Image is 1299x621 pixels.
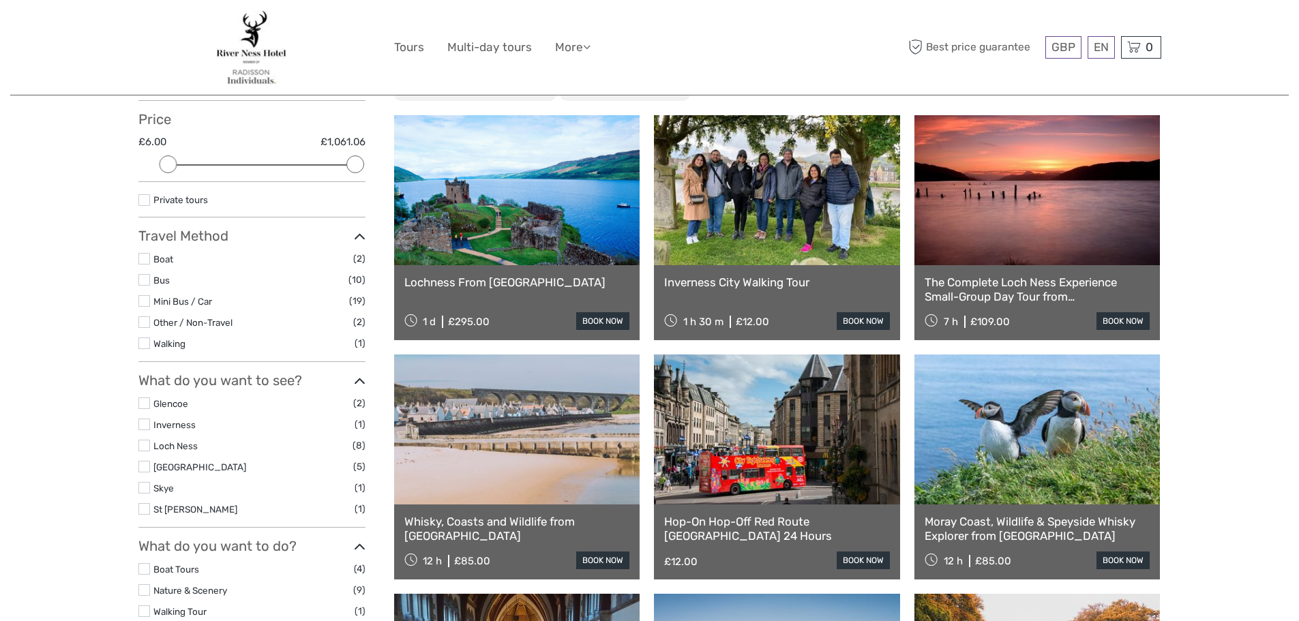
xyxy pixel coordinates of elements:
[153,338,185,349] a: Walking
[1096,551,1150,569] a: book now
[153,461,246,472] a: [GEOGRAPHIC_DATA]
[153,317,233,328] a: Other / Non-Travel
[353,459,365,474] span: (5)
[153,398,188,409] a: Glencoe
[664,556,698,568] div: £12.00
[1144,40,1155,54] span: 0
[153,585,227,596] a: Nature & Scenery
[664,515,890,543] a: Hop-On Hop-Off Red Route [GEOGRAPHIC_DATA] 24 Hours
[423,316,436,328] span: 1 d
[153,254,173,264] a: Boat
[944,316,958,328] span: 7 h
[944,555,963,567] span: 12 h
[153,440,198,451] a: Loch Ness
[320,135,365,149] label: £1,061.06
[138,538,365,554] h3: What do you want to do?
[576,551,629,569] a: book now
[138,228,365,244] h3: Travel Method
[394,37,424,57] a: Tours
[1051,40,1075,54] span: GBP
[153,296,212,307] a: Mini Bus / Car
[355,501,365,517] span: (1)
[353,582,365,598] span: (9)
[138,372,365,389] h3: What do you want to see?
[576,312,629,330] a: book now
[454,555,490,567] div: £85.00
[1096,312,1150,330] a: book now
[447,37,532,57] a: Multi-day tours
[153,504,237,515] a: St [PERSON_NAME]
[355,603,365,619] span: (1)
[423,555,442,567] span: 12 h
[837,312,890,330] a: book now
[355,480,365,496] span: (1)
[348,272,365,288] span: (10)
[404,275,630,289] a: Lochness From [GEOGRAPHIC_DATA]
[837,551,890,569] a: book now
[353,251,365,267] span: (2)
[19,24,154,35] p: We're away right now. Please check back later!
[153,194,208,205] a: Private tours
[216,10,287,85] img: 3291-065ce774-2bb8-4d36-ac00-65f65a84ed2e_logo_big.jpg
[153,275,170,286] a: Bus
[975,555,1011,567] div: £85.00
[925,275,1150,303] a: The Complete Loch Ness Experience Small-Group Day Tour from [GEOGRAPHIC_DATA]
[970,316,1010,328] div: £109.00
[349,293,365,309] span: (19)
[353,314,365,330] span: (2)
[138,111,365,127] h3: Price
[925,515,1150,543] a: Moray Coast, Wildlife & Speyside Whisky Explorer from [GEOGRAPHIC_DATA]
[153,483,174,494] a: Skye
[354,561,365,577] span: (4)
[153,564,199,575] a: Boat Tours
[355,416,365,432] span: (1)
[664,275,890,289] a: Inverness City Walking Tour
[906,36,1042,59] span: Best price guarantee
[736,316,769,328] div: £12.00
[448,316,490,328] div: £295.00
[138,135,166,149] label: £6.00
[683,316,723,328] span: 1 h 30 m
[404,515,630,543] a: Whisky, Coasts and Wildlife from [GEOGRAPHIC_DATA]
[1088,36,1115,59] div: EN
[153,606,207,617] a: Walking Tour
[353,395,365,411] span: (2)
[353,438,365,453] span: (8)
[153,419,196,430] a: Inverness
[355,335,365,351] span: (1)
[157,21,173,37] button: Open LiveChat chat widget
[555,37,591,57] a: More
